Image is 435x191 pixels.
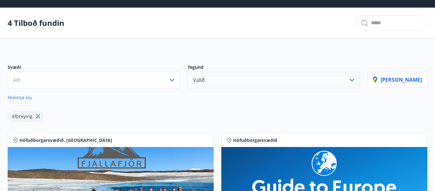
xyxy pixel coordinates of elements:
[188,72,360,88] button: Valið
[12,113,32,119] span: Afþreying
[193,77,205,84] span: Valið
[233,137,277,143] span: Höfuðborgarsvæðið
[367,72,427,88] button: [PERSON_NAME]
[8,72,180,88] button: Allt
[8,18,64,28] p: 4 Tilboð fundin
[8,64,180,72] p: Svæði
[19,137,112,143] span: Höfuðborgarsvæðið, [GEOGRAPHIC_DATA]
[13,77,21,84] span: Allt
[373,76,422,83] p: [PERSON_NAME]
[8,111,43,121] div: Afþreying
[188,64,360,72] p: Tegund
[8,94,32,100] span: Hreinsa síu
